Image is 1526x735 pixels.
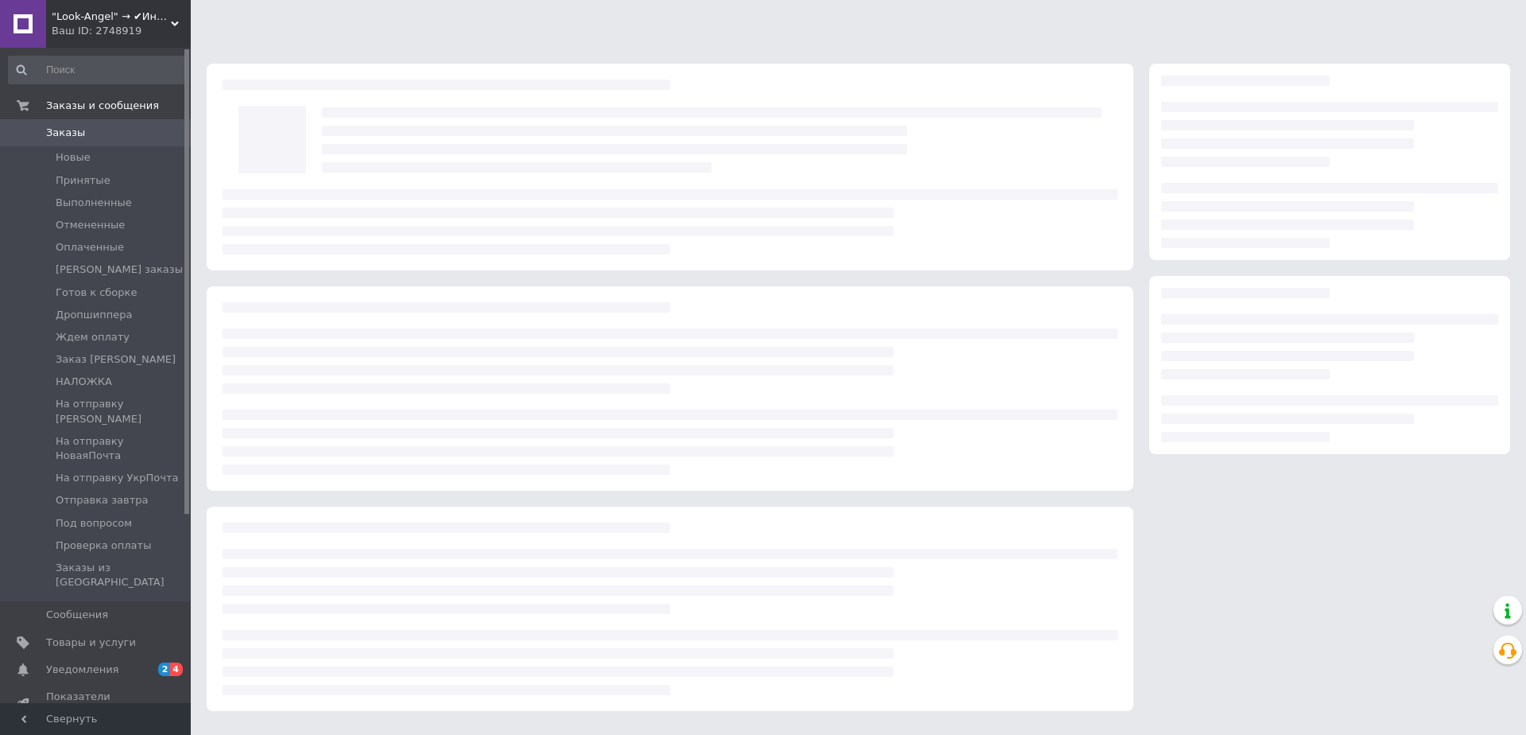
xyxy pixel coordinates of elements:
span: Заказы [46,126,85,140]
input: Поиск [8,56,188,84]
span: Оплаченные [56,240,124,255]
span: Заказ [PERSON_NAME] [56,352,176,367]
span: Новые [56,150,91,165]
span: 2 [158,663,171,676]
span: Проверка оплаты [56,539,151,553]
span: Под вопросом [56,516,132,531]
span: Готов к сборке [56,286,137,300]
span: Отмененные [56,218,125,232]
span: На отправку НоваяПочта [56,434,186,463]
span: Выполненные [56,196,132,210]
span: Сообщения [46,608,108,622]
span: Заказы и сообщения [46,99,159,113]
span: "Look-Angel" → ✔Интернет-магазин одежды оптом и в розницу✔ [52,10,171,24]
span: 4 [170,663,183,676]
span: [PERSON_NAME] заказы [56,262,183,277]
span: Отправка завтра [56,493,148,507]
div: Ваш ID: 2748919 [52,24,191,38]
span: Дропшиппера [56,308,132,322]
span: Принятые [56,173,110,188]
span: На отправку [PERSON_NAME] [56,397,186,426]
span: Показатели работы компании [46,690,147,718]
span: Товары и услуги [46,636,136,650]
span: На отправку УкрПочта [56,471,178,485]
span: Заказы из [GEOGRAPHIC_DATA] [56,561,186,589]
span: Уведомления [46,663,118,677]
span: НАЛОЖКА [56,375,112,389]
span: Ждем оплату [56,330,130,344]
